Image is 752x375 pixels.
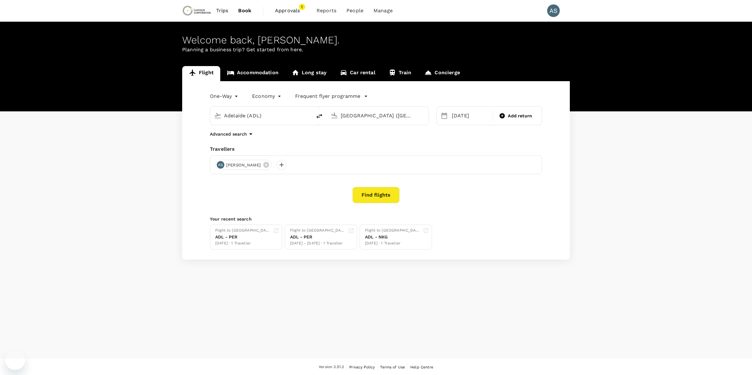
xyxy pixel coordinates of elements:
span: 1 [299,4,305,10]
span: Help Centre [410,365,433,369]
p: Planning a business trip? Get started from here. [182,46,570,53]
div: Welcome back , [PERSON_NAME] . [182,34,570,46]
div: ADL - PER [290,234,345,240]
div: One-Way [210,91,239,101]
a: Help Centre [410,364,433,371]
button: Open [424,115,425,116]
div: AS [547,4,560,17]
span: Book [238,7,251,14]
span: Add return [508,113,532,119]
div: AS [217,161,224,169]
p: Advanced search [210,131,247,137]
span: People [346,7,363,14]
input: Going to [341,111,415,120]
span: Trips [216,7,228,14]
button: Advanced search [210,130,255,138]
div: Economy [252,91,283,101]
div: [DATE] [449,109,491,122]
a: Train [382,66,418,81]
div: ADL - NKG [365,234,420,240]
div: Travellers [210,145,542,153]
div: AS[PERSON_NAME] [215,160,272,170]
div: Flight to [GEOGRAPHIC_DATA] [290,227,345,234]
span: Manage [373,7,393,14]
div: [DATE] · 1 Traveller [215,240,271,247]
a: Car rental [333,66,382,81]
p: Frequent flyer programme [295,92,360,100]
a: Concierge [418,66,466,81]
span: Reports [317,7,336,14]
div: Flight to [GEOGRAPHIC_DATA] [215,227,271,234]
a: Privacy Policy [349,364,375,371]
div: [DATE] - [DATE] · 1 Traveller [290,240,345,247]
button: Frequent flyer programme [295,92,368,100]
span: [PERSON_NAME] [222,162,265,168]
div: [DATE] · 1 Traveller [365,240,420,247]
div: ADL - PER [215,234,271,240]
span: Version 3.51.2 [319,364,344,370]
img: Chrysos Corporation [182,4,211,18]
button: Find flights [352,187,400,203]
span: Privacy Policy [349,365,375,369]
iframe: Button to launch messaging window [5,350,25,370]
button: Open [307,115,309,116]
span: Terms of Use [380,365,405,369]
a: Accommodation [220,66,285,81]
a: Flight [182,66,220,81]
p: Your recent search [210,216,542,222]
button: delete [312,109,327,124]
input: Depart from [224,111,299,120]
a: Long stay [285,66,333,81]
a: Terms of Use [380,364,405,371]
div: Flight to [GEOGRAPHIC_DATA] [365,227,420,234]
span: Approvals [275,7,306,14]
